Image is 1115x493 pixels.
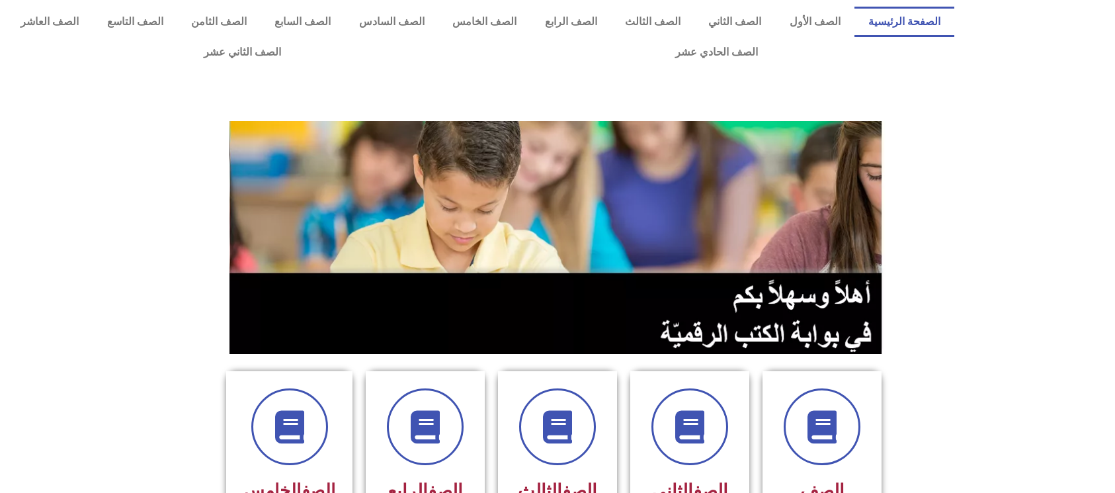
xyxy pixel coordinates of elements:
[611,7,694,37] a: الصف الثالث
[177,7,261,37] a: الصف الثامن
[345,7,438,37] a: الصف السادس
[93,7,177,37] a: الصف التاسع
[7,7,93,37] a: الصف العاشر
[854,7,954,37] a: الصفحة الرئيسية
[7,37,478,67] a: الصف الثاني عشر
[694,7,775,37] a: الصف الثاني
[478,37,955,67] a: الصف الحادي عشر
[530,7,610,37] a: الصف الرابع
[438,7,530,37] a: الصف الخامس
[261,7,345,37] a: الصف السابع
[776,7,854,37] a: الصف الأول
